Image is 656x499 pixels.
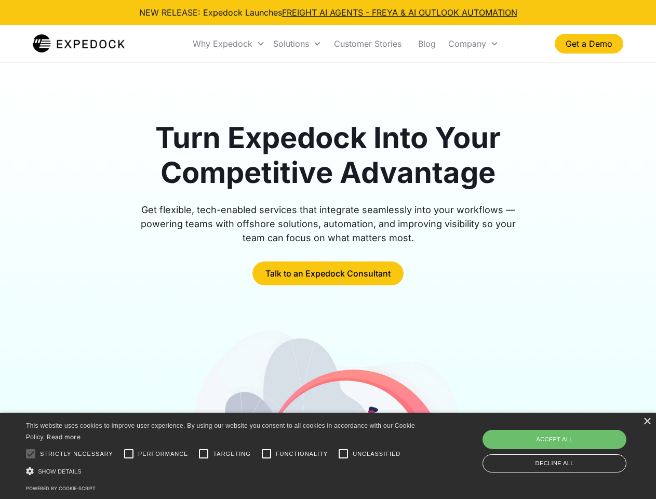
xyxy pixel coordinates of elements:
[326,26,410,61] a: Customer Stories
[38,468,82,475] span: Show details
[273,38,309,49] div: Solutions
[139,6,517,19] div: NEW RELEASE: Expedock Launches
[213,450,250,458] span: Targeting
[26,422,415,441] span: This website uses cookies to improve user experience. By using our website you consent to all coo...
[138,450,189,458] span: Performance
[353,450,400,458] span: Unclassified
[47,433,81,441] a: Read more
[444,26,503,61] div: Company
[276,450,328,458] span: Functionality
[269,26,326,61] div: Solutions
[252,261,404,285] a: Talk to an Expedock Consultant
[555,34,623,54] a: Get a Demo
[189,26,269,61] div: Why Expedock
[129,203,528,245] div: Get flexible, tech-enabled services that integrate seamlessly into your workflows — powering team...
[193,38,252,49] div: Why Expedock
[282,7,517,18] a: FREIGHT AI AGENTS - FREYA & AI OUTLOOK AUTOMATION
[26,466,419,477] div: Show details
[33,33,125,54] img: Expedock Logo
[483,387,656,499] iframe: Chat Widget
[129,121,528,190] h1: Turn Expedock Into Your Competitive Advantage
[33,33,125,54] a: home
[448,38,486,49] div: Company
[40,450,113,458] span: Strictly necessary
[26,485,96,491] a: Powered by cookie-script
[410,26,444,61] a: Blog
